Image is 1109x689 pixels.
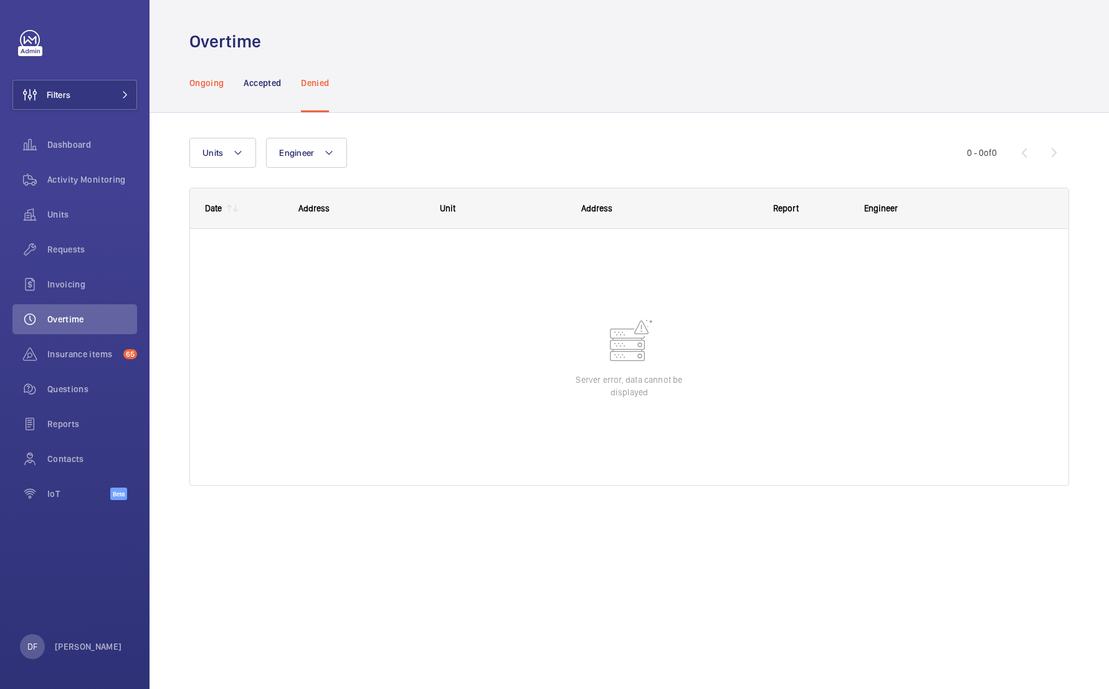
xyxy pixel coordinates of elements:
[581,203,612,213] span: Address
[47,313,137,325] span: Overtime
[47,243,137,256] span: Requests
[244,77,281,89] p: Accepted
[123,349,137,359] span: 65
[47,418,137,430] span: Reports
[266,138,347,168] button: Engineer
[47,488,110,500] span: IoT
[55,640,122,653] p: [PERSON_NAME]
[189,77,224,89] p: Ongoing
[47,208,137,221] span: Units
[47,278,137,291] span: Invoicing
[301,77,329,89] p: Denied
[47,383,137,395] span: Questions
[27,640,37,653] p: DF
[47,453,137,465] span: Contacts
[47,138,137,151] span: Dashboard
[47,173,137,186] span: Activity Monitoring
[110,488,127,500] span: Beta
[47,89,70,101] span: Filters
[984,148,992,158] span: of
[47,348,118,360] span: Insurance items
[773,203,799,213] span: Report
[202,148,223,158] span: Units
[189,138,256,168] button: Units
[279,148,314,158] span: Engineer
[298,203,330,213] span: Address
[440,203,455,213] span: Unit
[189,30,269,53] h1: Overtime
[205,203,222,213] div: Date
[967,148,997,157] span: 0 - 0 0
[12,80,137,110] button: Filters
[864,203,898,213] span: Engineer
